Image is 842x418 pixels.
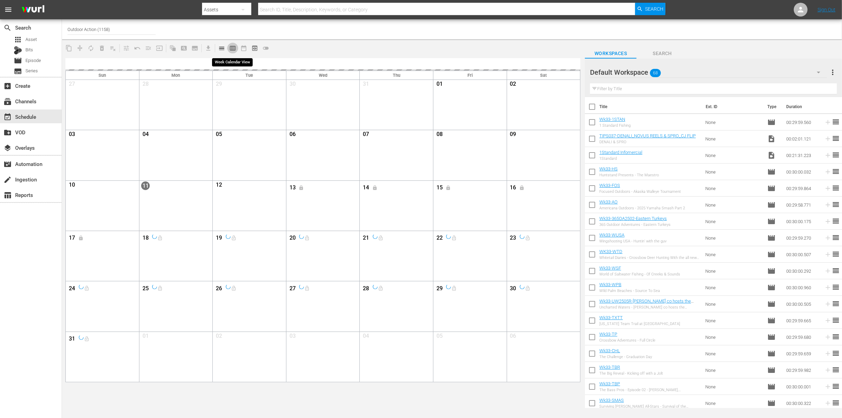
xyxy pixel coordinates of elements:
[832,184,840,192] span: reorder
[228,236,240,240] span: Lock and Publish
[68,81,76,89] span: 27
[599,222,671,227] div: 365 Outdoor Adventures - Eastern Turkeys
[189,43,200,54] span: Create Series Block
[435,333,444,341] span: 05
[635,3,665,15] button: Search
[449,286,460,290] span: Lock and Publish
[832,316,840,324] span: reorder
[251,45,258,52] span: preview_outlined
[824,151,832,159] svg: Add to Schedule
[522,236,534,240] span: Lock and Publish
[783,114,821,130] td: 00:29:59.560
[165,41,178,55] span: Refresh All Search Blocks
[703,230,765,246] td: None
[824,201,832,209] svg: Add to Schedule
[599,239,666,243] div: Wingshooting USA - Huntin’ with the guv
[65,71,580,382] div: Month View
[215,333,223,341] span: 02
[783,230,821,246] td: 00:29:59.270
[200,41,214,55] span: Download as CSV
[3,160,12,168] span: Automation
[832,382,840,390] span: reorder
[449,236,460,240] span: Lock and Publish
[154,43,165,54] span: Update Metadata from Key Asset
[260,43,271,54] span: 24 hours Lineup View is OFF
[767,300,776,308] span: Episode
[832,167,840,176] span: reorder
[249,43,260,54] span: View Backup
[3,97,12,106] span: Channels
[155,236,166,240] span: Lock and Publish
[767,349,776,358] span: Episode
[435,234,444,243] span: 22
[824,267,832,275] svg: Add to Schedule
[703,263,765,279] td: None
[832,399,840,407] span: reorder
[703,345,765,362] td: None
[783,312,821,329] td: 00:29:59.665
[14,46,22,54] div: Bits
[703,312,765,329] td: None
[599,183,620,188] a: Wk33-FOS
[783,395,821,411] td: 00:30:00.322
[238,43,249,54] span: Month Calendar View
[319,73,327,78] span: Wed
[141,285,150,294] span: 25
[74,43,85,54] span: Remove Gaps & Overlaps
[68,335,76,344] span: 31
[824,118,832,126] svg: Add to Schedule
[68,131,76,139] span: 03
[509,184,517,193] span: 16
[703,378,765,395] td: None
[832,267,840,275] span: reorder
[783,180,821,197] td: 00:29:59.864
[362,234,370,243] span: 21
[599,123,631,128] div: 1 Standard Fishing
[703,395,765,411] td: None
[540,73,547,78] span: Sat
[3,144,12,152] span: Overlays
[141,234,150,243] span: 18
[703,362,765,378] td: None
[302,236,313,240] span: Lock and Publish
[288,81,297,89] span: 30
[3,24,12,32] span: Search
[141,333,150,341] span: 01
[599,189,681,194] div: Focused Outdoors - Akaska Walleye Tournament
[215,181,223,190] span: 12
[703,130,765,147] td: None
[824,185,832,192] svg: Add to Schedule
[599,282,621,287] a: Wk33-WPB
[599,216,667,221] a: Wk33-365OA2502-Eastern Turkeys
[703,279,765,296] td: None
[215,234,223,243] span: 19
[824,399,832,407] svg: Add to Schedule
[509,234,517,243] span: 23
[375,286,387,290] span: Lock and Publish
[767,234,776,242] span: Episode
[599,150,642,155] a: 1Standard Infomercial
[85,43,96,54] span: Loop Content
[246,73,253,78] span: Tue
[599,255,700,260] div: Whitetail Diaries - Crossbow Deer Hunting With the all new 2025 Ten Point Turbo X
[636,49,688,58] span: Search
[703,164,765,180] td: None
[214,41,227,55] span: Day Calendar View
[783,296,821,312] td: 00:30:00.505
[599,404,700,409] div: Surviving [PERSON_NAME] All-Stars - Survival of the Toughest
[824,300,832,308] svg: Add to Schedule
[98,73,106,78] span: Sun
[435,81,444,89] span: 01
[599,388,700,392] div: The Bass Pros - Episode 02 - [PERSON_NAME], [PERSON_NAME] & [PERSON_NAME]
[599,272,680,276] div: World of Saltwater Fishing - Of Creeks & Sounds
[783,263,821,279] td: 00:30:00.292
[218,45,225,52] span: calendar_view_day_outlined
[767,316,776,325] span: Episode
[767,383,776,391] span: Episode
[783,345,821,362] td: 00:29:59.659
[599,232,624,238] a: Wk33-WUSA
[599,371,663,376] div: The Big Reveal - Kicking off with a Jolt
[443,185,454,189] span: Unlock and Edit
[509,333,517,341] span: 06
[832,283,840,291] span: reorder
